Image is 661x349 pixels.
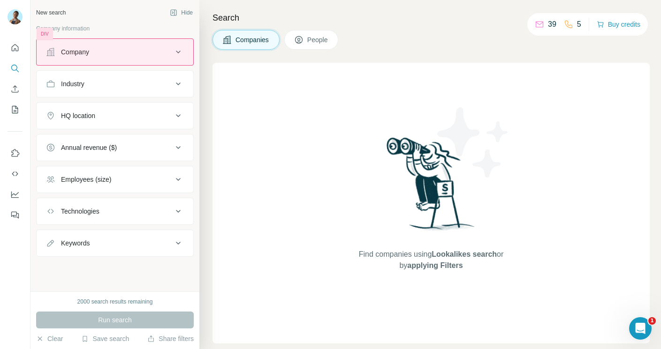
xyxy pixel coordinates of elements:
button: Quick start [8,39,23,56]
h4: Search [213,11,650,24]
button: Save search [81,334,129,343]
button: Use Surfe on LinkedIn [8,145,23,162]
span: Find companies using or by [356,249,506,271]
button: Enrich CSV [8,81,23,97]
button: Use Surfe API [8,165,23,182]
div: HQ location [61,111,95,120]
img: Avatar [8,9,23,24]
button: Feedback [8,207,23,223]
button: Clear [36,334,63,343]
div: New search [36,8,66,17]
span: 1 [648,317,656,325]
img: Surfe Illustration - Woman searching with binoculars [382,135,480,239]
p: 39 [548,19,556,30]
button: Industry [37,73,193,95]
div: 2000 search results remaining [77,297,153,306]
div: Company [61,47,89,57]
button: Annual revenue ($) [37,136,193,159]
iframe: Intercom live chat [629,317,652,340]
div: Employees (size) [61,175,111,184]
button: Keywords [37,232,193,254]
div: Technologies [61,207,99,216]
button: Search [8,60,23,77]
button: Hide [163,6,199,20]
p: 5 [577,19,581,30]
div: Industry [61,79,84,89]
span: Lookalikes search [432,250,497,258]
button: HQ location [37,104,193,127]
button: Company [37,41,193,63]
button: Buy credits [597,18,640,31]
img: Surfe Illustration - Stars [431,100,516,185]
button: Employees (size) [37,168,193,191]
span: applying Filters [407,261,463,269]
p: Company information [36,24,194,33]
button: My lists [8,101,23,118]
button: Dashboard [8,186,23,203]
div: Annual revenue ($) [61,143,117,152]
button: Technologies [37,200,193,223]
div: Keywords [61,238,90,248]
span: People [307,35,329,45]
button: Share filters [147,334,194,343]
span: Companies [236,35,270,45]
